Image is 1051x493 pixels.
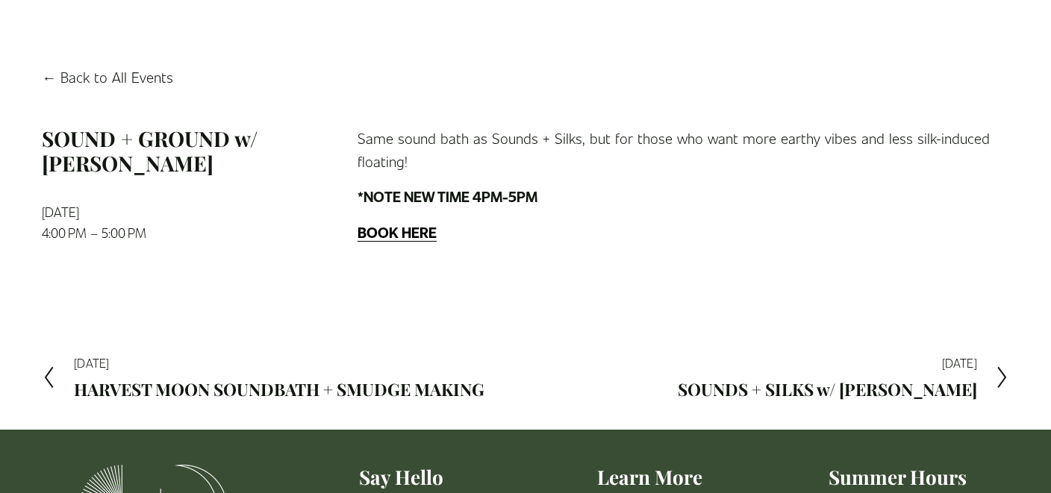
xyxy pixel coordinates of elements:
[42,224,87,241] time: 4:00 PM
[42,126,332,176] h1: SOUND + GROUND w/ [PERSON_NAME]
[538,464,761,491] h4: Learn More
[42,65,172,88] a: Back to All Events
[678,381,977,398] h2: SOUNDS + SILKS w/ [PERSON_NAME]
[358,186,537,206] strong: *NOTE NEW TIME 4PM-5PM
[290,464,513,491] h4: Say Hello
[42,357,484,398] a: [DATE] HARVEST MOON SOUNDBATH + SMUDGE MAKING
[358,222,437,242] strong: BOOK HERE
[786,464,1008,491] h4: Summer Hours
[42,203,79,220] time: [DATE]
[74,357,484,369] div: [DATE]
[678,357,977,369] div: [DATE]
[74,381,484,398] h2: HARVEST MOON SOUNDBATH + SMUDGE MAKING
[358,126,1009,172] p: Same sound bath as Sounds + Silks, but for those who want more earthy vibes and less silk-induced...
[678,357,1009,398] a: [DATE] SOUNDS + SILKS w/ [PERSON_NAME]
[358,222,437,241] a: BOOK HERE
[102,224,146,241] time: 5:00 PM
